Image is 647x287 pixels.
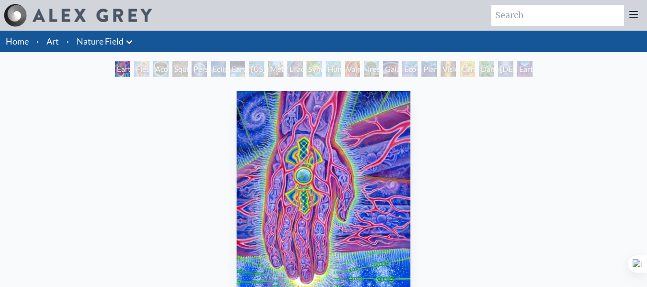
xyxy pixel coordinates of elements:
div: [DEMOGRAPHIC_DATA] in the Ocean of Awareness [498,61,513,77]
li: · [33,31,43,52]
div: Tree & Person [364,61,379,77]
div: Vision Tree [441,61,456,77]
div: Planetary Prayers [421,61,437,77]
div: Gaia [383,61,398,77]
div: Person Planet [192,61,207,77]
div: Dance of Cannabia [479,61,494,77]
div: Lilacs [287,61,303,77]
div: Earth Energies [230,61,245,77]
div: [US_STATE] Song [249,61,264,77]
div: Flesh of the Gods [134,61,149,77]
div: Eco-Atlas [402,61,418,77]
a: Home [6,36,29,46]
div: Cannabis Mudra [460,61,475,77]
div: Eclipse [211,61,226,77]
div: Metamorphosis [268,61,284,77]
div: Vajra Horse [345,61,360,77]
div: Symbiosis: Gall Wasp & Oak Tree [306,61,322,77]
div: Earthmind [517,61,533,77]
div: Acorn Dream [153,61,169,77]
div: Humming Bird [326,61,341,77]
div: Earth Witness [115,61,130,77]
input: Search [491,5,624,26]
div: Squirrel [172,61,188,77]
a: Nature Field [77,34,124,48]
a: Art [46,34,59,48]
li: · [63,31,73,52]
